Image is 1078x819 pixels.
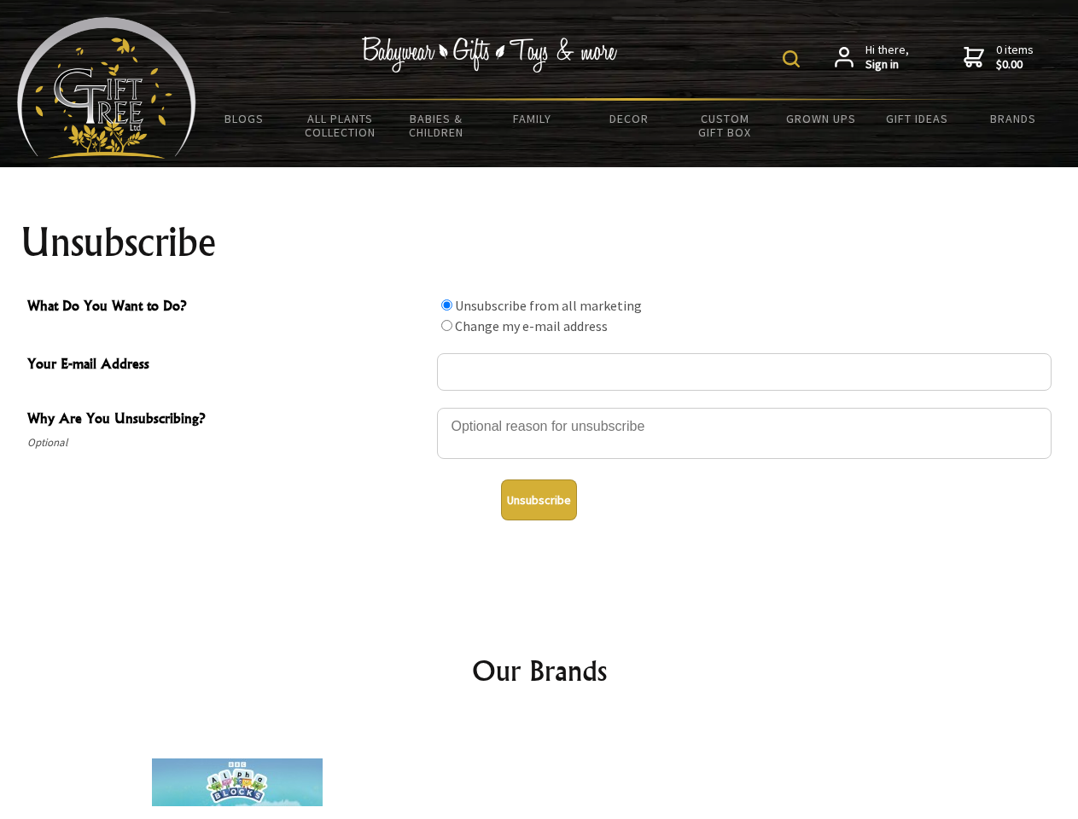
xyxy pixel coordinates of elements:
[869,101,965,136] a: Gift Ideas
[437,408,1052,459] textarea: Why Are You Unsubscribing?
[293,101,389,150] a: All Plants Collection
[27,433,428,453] span: Optional
[835,43,909,73] a: Hi there,Sign in
[772,101,869,136] a: Grown Ups
[441,320,452,331] input: What Do You Want to Do?
[34,650,1045,691] h2: Our Brands
[388,101,485,150] a: Babies & Children
[20,222,1058,263] h1: Unsubscribe
[27,408,428,433] span: Why Are You Unsubscribing?
[17,17,196,159] img: Babyware - Gifts - Toys and more...
[996,42,1034,73] span: 0 items
[196,101,293,136] a: BLOGS
[437,353,1052,391] input: Your E-mail Address
[441,299,452,311] input: What Do You Want to Do?
[677,101,773,150] a: Custom Gift Box
[455,317,608,334] label: Change my e-mail address
[362,37,618,73] img: Babywear - Gifts - Toys & more
[485,101,581,136] a: Family
[580,101,677,136] a: Decor
[964,43,1034,73] a: 0 items$0.00
[27,295,428,320] span: What Do You Want to Do?
[865,43,909,73] span: Hi there,
[501,479,577,520] button: Unsubscribe
[783,50,800,67] img: product search
[27,353,428,378] span: Your E-mail Address
[865,57,909,73] strong: Sign in
[965,101,1062,136] a: Brands
[996,57,1034,73] strong: $0.00
[455,297,642,314] label: Unsubscribe from all marketing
